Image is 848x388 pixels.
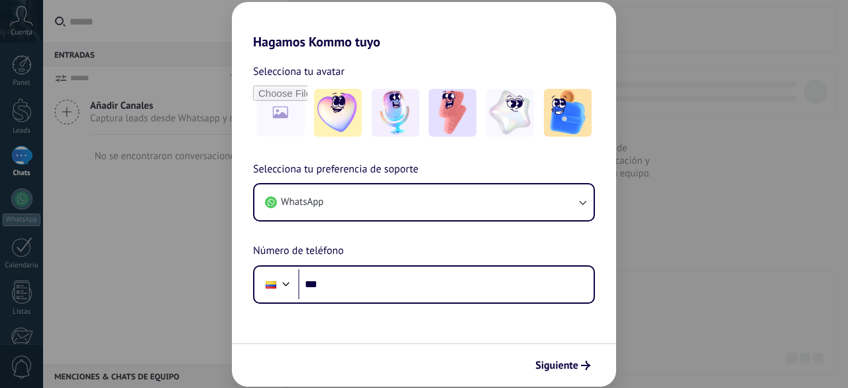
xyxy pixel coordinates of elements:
img: -3.jpeg [429,89,476,137]
button: Siguiente [529,354,596,377]
img: -5.jpeg [544,89,592,137]
img: -4.jpeg [486,89,534,137]
span: WhatsApp [281,196,323,209]
span: Selecciona tu avatar [253,63,344,80]
div: Colombia: + 57 [258,271,284,298]
h2: Hagamos Kommo tuyo [232,2,616,50]
img: -2.jpeg [372,89,419,137]
span: Número de teléfono [253,243,344,260]
button: WhatsApp [254,184,594,220]
span: Selecciona tu preferencia de soporte [253,161,419,178]
span: Siguiente [535,361,578,370]
img: -1.jpeg [314,89,362,137]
